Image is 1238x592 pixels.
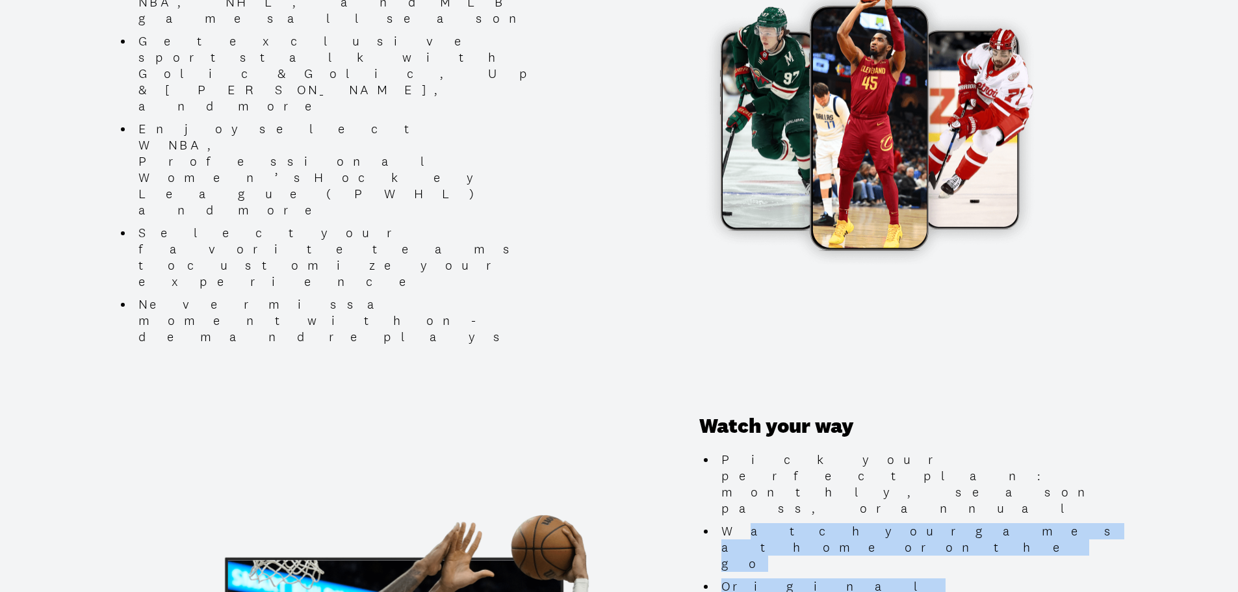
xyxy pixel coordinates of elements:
li: Pick your perfect plan: monthly, season pass, or annual [716,452,1122,517]
li: Never miss a moment with on-demand replays [133,296,539,345]
li: Enjoy select WNBA, Professional Women’s Hockey League (PWHL) and more [133,121,539,218]
li: Watch your games at home or on the go [716,523,1122,572]
h3: Watch your way [699,414,1122,439]
li: Get exclusive sports talk with Golic & Golic, Up & [PERSON_NAME], and more [133,33,539,114]
li: Select your favorite teams to customize your experience [133,225,539,290]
